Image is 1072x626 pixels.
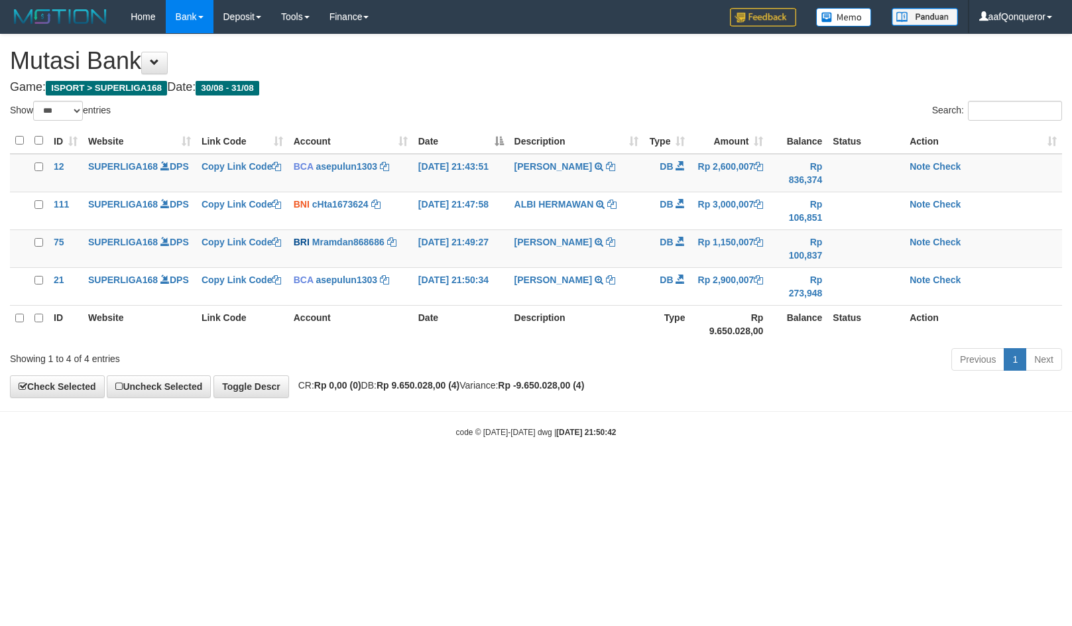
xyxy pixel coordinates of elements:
a: Copy ALBI HERMAWAN to clipboard [607,199,617,210]
h1: Mutasi Bank [10,48,1062,74]
a: Copy asepulun1303 to clipboard [380,275,389,285]
a: Copy RIDAL RAMADHAN to clipboard [606,161,615,172]
span: 30/08 - 31/08 [196,81,259,95]
td: [DATE] 21:47:58 [413,192,509,229]
a: Copy MUHAMMAD RAMDANI to clipboard [606,237,615,247]
input: Search: [968,101,1062,121]
span: BCA [294,161,314,172]
a: Note [910,161,930,172]
strong: Rp 0,00 (0) [314,380,361,391]
th: Link Code [196,305,288,343]
small: code © [DATE]-[DATE] dwg | [456,428,617,437]
a: Check [933,199,961,210]
a: SUPERLIGA168 [88,275,158,285]
td: [DATE] 21:50:34 [413,267,509,305]
strong: [DATE] 21:50:42 [556,428,616,437]
span: 21 [54,275,64,285]
a: Copy Rp 1,150,007 to clipboard [754,237,763,247]
a: Copy Link Code [202,199,282,210]
a: Check [933,237,961,247]
th: ID [48,305,83,343]
a: Copy Rp 2,900,007 to clipboard [754,275,763,285]
td: DPS [83,229,196,267]
a: Uncheck Selected [107,375,211,398]
span: DB [660,161,673,172]
img: Feedback.jpg [730,8,796,27]
a: SUPERLIGA168 [88,161,158,172]
a: Copy Rp 3,000,007 to clipboard [754,199,763,210]
h4: Game: Date: [10,81,1062,94]
th: Action [904,305,1062,343]
span: DB [660,275,673,285]
td: Rp 100,837 [768,229,827,267]
a: asepulun1303 [316,275,377,285]
span: 12 [54,161,64,172]
img: Button%20Memo.svg [816,8,872,27]
span: 75 [54,237,64,247]
td: Rp 273,948 [768,267,827,305]
a: Check [933,161,961,172]
img: MOTION_logo.png [10,7,111,27]
a: Note [910,199,930,210]
a: Check [933,275,961,285]
a: Copy Mramdan868686 to clipboard [387,237,396,247]
a: Toggle Descr [213,375,289,398]
strong: Rp -9.650.028,00 (4) [498,380,584,391]
th: Balance [768,305,827,343]
label: Search: [932,101,1062,121]
th: Type: activate to sort column ascending [644,128,690,154]
img: panduan.png [892,8,958,26]
a: SUPERLIGA168 [88,237,158,247]
a: asepulun1303 [316,161,377,172]
label: Show entries [10,101,111,121]
th: Type [644,305,690,343]
td: [DATE] 21:49:27 [413,229,509,267]
th: Website: activate to sort column ascending [83,128,196,154]
th: Amount: activate to sort column ascending [690,128,768,154]
th: Action: activate to sort column ascending [904,128,1062,154]
span: DB [660,199,673,210]
th: Account: activate to sort column ascending [288,128,413,154]
a: Copy Rp 2,600,007 to clipboard [754,161,763,172]
span: DB [660,237,673,247]
th: Description: activate to sort column ascending [509,128,644,154]
th: Account [288,305,413,343]
th: Description [509,305,644,343]
span: CR: DB: Variance: [292,380,585,391]
a: Copy Link Code [202,161,282,172]
a: Copy Link Code [202,275,282,285]
select: Showentries [33,101,83,121]
td: DPS [83,154,196,192]
strong: Rp 9.650.028,00 (4) [377,380,459,391]
a: [PERSON_NAME] [514,275,592,285]
th: Status [827,305,904,343]
td: Rp 2,900,007 [690,267,768,305]
td: Rp 836,374 [768,154,827,192]
span: BCA [294,275,314,285]
a: Check Selected [10,375,105,398]
th: Rp 9.650.028,00 [690,305,768,343]
a: 1 [1004,348,1026,371]
a: Previous [951,348,1004,371]
a: Note [910,237,930,247]
th: Link Code: activate to sort column ascending [196,128,288,154]
td: DPS [83,192,196,229]
td: Rp 106,851 [768,192,827,229]
th: Date [413,305,509,343]
a: Copy RANDI PERMANA to clipboard [606,275,615,285]
a: Next [1026,348,1062,371]
td: Rp 2,600,007 [690,154,768,192]
span: BRI [294,237,310,247]
td: Rp 1,150,007 [690,229,768,267]
a: Note [910,275,930,285]
a: cHta1673624 [312,199,369,210]
a: [PERSON_NAME] [514,237,592,247]
th: Status [827,128,904,154]
a: ALBI HERMAWAN [514,199,594,210]
th: ID: activate to sort column ascending [48,128,83,154]
a: Mramdan868686 [312,237,385,247]
a: Copy cHta1673624 to clipboard [371,199,381,210]
span: BNI [294,199,310,210]
span: 111 [54,199,69,210]
a: SUPERLIGA168 [88,199,158,210]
